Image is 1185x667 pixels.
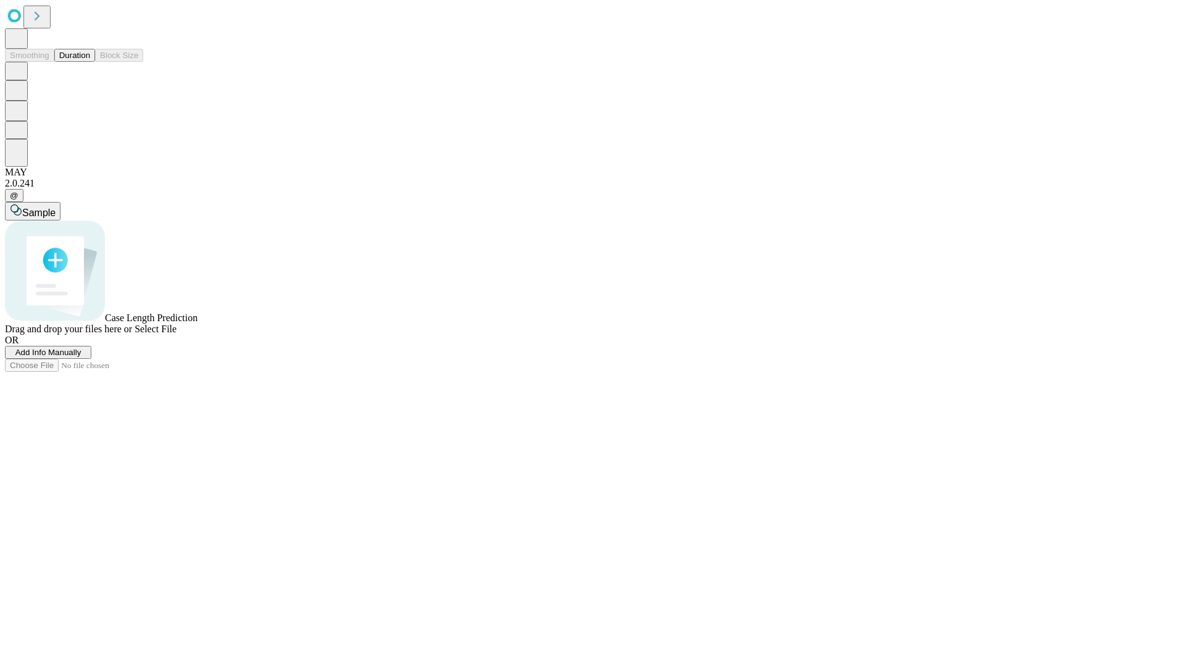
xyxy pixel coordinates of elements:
[5,49,54,62] button: Smoothing
[5,202,60,220] button: Sample
[10,191,19,200] span: @
[15,348,81,357] span: Add Info Manually
[95,49,143,62] button: Block Size
[5,335,19,345] span: OR
[5,189,23,202] button: @
[135,324,177,334] span: Select File
[5,324,132,334] span: Drag and drop your files here or
[105,313,197,323] span: Case Length Prediction
[5,167,1180,178] div: MAY
[54,49,95,62] button: Duration
[5,346,91,359] button: Add Info Manually
[5,178,1180,189] div: 2.0.241
[22,208,56,218] span: Sample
